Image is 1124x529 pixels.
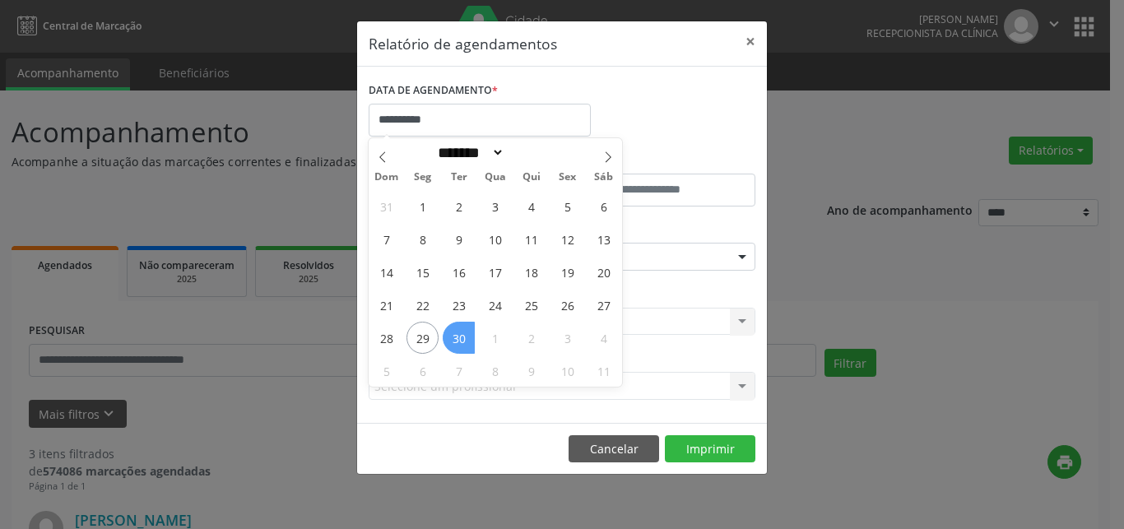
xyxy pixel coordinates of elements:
[586,172,622,183] span: Sáb
[588,355,620,387] span: Outubro 11, 2025
[406,190,439,222] span: Setembro 1, 2025
[566,148,755,174] label: ATÉ
[370,223,402,255] span: Setembro 7, 2025
[405,172,441,183] span: Seg
[369,78,498,104] label: DATA DE AGENDAMENTO
[515,190,547,222] span: Setembro 4, 2025
[406,289,439,321] span: Setembro 22, 2025
[477,172,513,183] span: Qua
[551,190,583,222] span: Setembro 5, 2025
[441,172,477,183] span: Ter
[665,435,755,463] button: Imprimir
[551,289,583,321] span: Setembro 26, 2025
[479,322,511,354] span: Outubro 1, 2025
[479,289,511,321] span: Setembro 24, 2025
[588,223,620,255] span: Setembro 13, 2025
[588,190,620,222] span: Setembro 6, 2025
[588,322,620,354] span: Outubro 4, 2025
[370,289,402,321] span: Setembro 21, 2025
[432,144,504,161] select: Month
[515,355,547,387] span: Outubro 9, 2025
[734,21,767,62] button: Close
[504,144,559,161] input: Year
[479,355,511,387] span: Outubro 8, 2025
[443,190,475,222] span: Setembro 2, 2025
[370,256,402,288] span: Setembro 14, 2025
[550,172,586,183] span: Sex
[406,322,439,354] span: Setembro 29, 2025
[443,289,475,321] span: Setembro 23, 2025
[443,256,475,288] span: Setembro 16, 2025
[370,190,402,222] span: Agosto 31, 2025
[569,435,659,463] button: Cancelar
[479,190,511,222] span: Setembro 3, 2025
[588,289,620,321] span: Setembro 27, 2025
[370,355,402,387] span: Outubro 5, 2025
[479,223,511,255] span: Setembro 10, 2025
[406,256,439,288] span: Setembro 15, 2025
[370,322,402,354] span: Setembro 28, 2025
[443,355,475,387] span: Outubro 7, 2025
[443,223,475,255] span: Setembro 9, 2025
[515,289,547,321] span: Setembro 25, 2025
[513,172,550,183] span: Qui
[551,322,583,354] span: Outubro 3, 2025
[551,355,583,387] span: Outubro 10, 2025
[369,172,405,183] span: Dom
[369,33,557,54] h5: Relatório de agendamentos
[551,256,583,288] span: Setembro 19, 2025
[551,223,583,255] span: Setembro 12, 2025
[479,256,511,288] span: Setembro 17, 2025
[515,256,547,288] span: Setembro 18, 2025
[406,223,439,255] span: Setembro 8, 2025
[406,355,439,387] span: Outubro 6, 2025
[588,256,620,288] span: Setembro 20, 2025
[515,223,547,255] span: Setembro 11, 2025
[443,322,475,354] span: Setembro 30, 2025
[515,322,547,354] span: Outubro 2, 2025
